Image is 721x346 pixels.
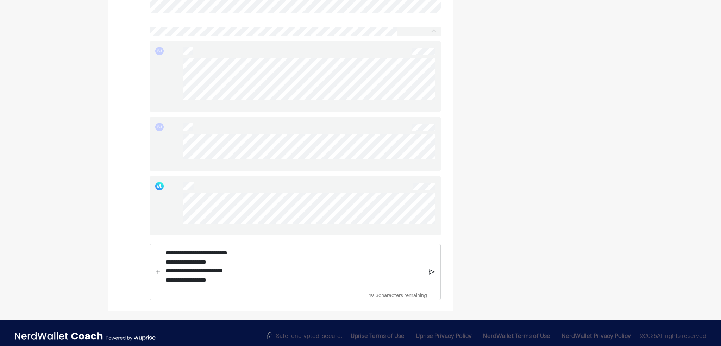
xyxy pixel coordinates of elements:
[639,332,706,341] span: © 2025 All rights reserved
[562,332,631,341] div: NerdWallet Privacy Policy
[162,292,427,300] div: 4913 characters remaining
[351,332,405,341] div: Uprise Terms of Use
[155,123,164,131] div: EJ
[162,244,427,289] div: Rich Text Editor. Editing area: main
[266,332,342,339] div: Safe, encrypted, secure.
[416,332,472,341] div: Uprise Privacy Policy
[483,332,550,341] div: NerdWallet Terms of Use
[155,47,164,55] div: EJ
